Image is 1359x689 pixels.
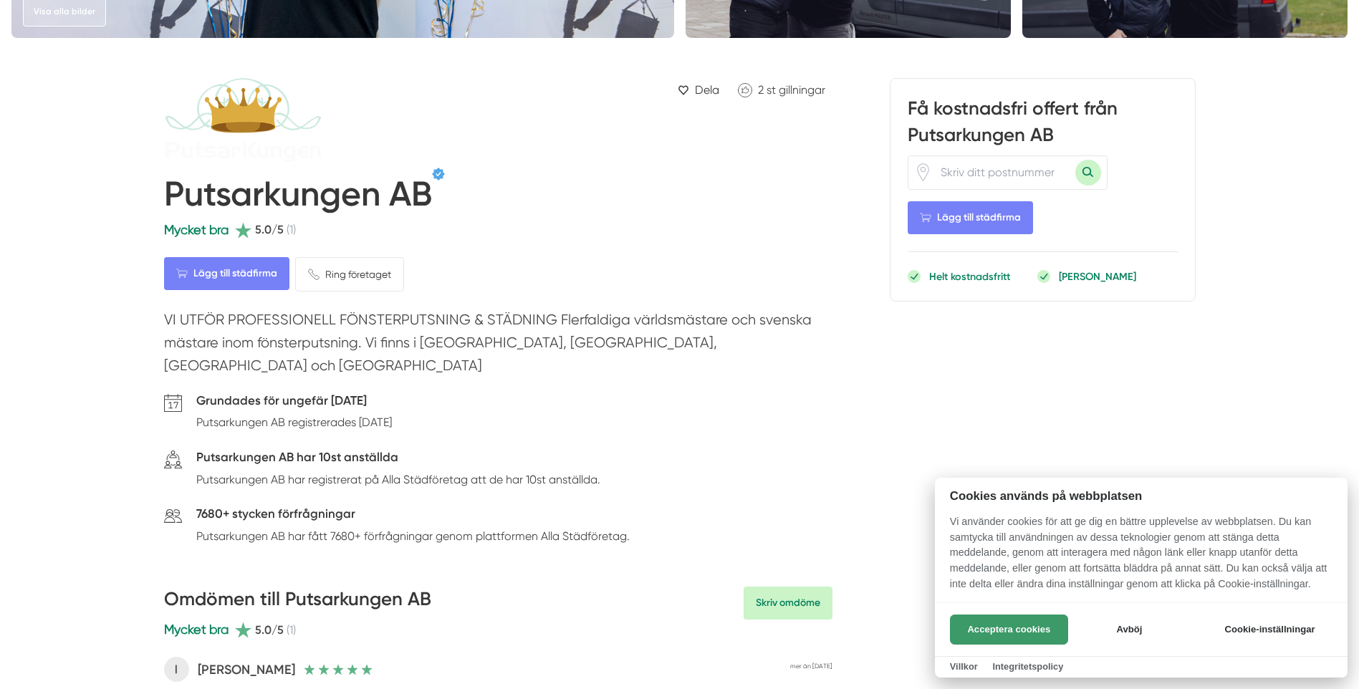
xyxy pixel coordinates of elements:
[1207,615,1332,645] button: Cookie-inställningar
[992,661,1063,672] a: Integritetspolicy
[935,514,1348,602] p: Vi använder cookies för att ge dig en bättre upplevelse av webbplatsen. Du kan samtycka till anvä...
[950,661,978,672] a: Villkor
[950,615,1068,645] button: Acceptera cookies
[1072,615,1186,645] button: Avböj
[935,489,1348,503] h2: Cookies används på webbplatsen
